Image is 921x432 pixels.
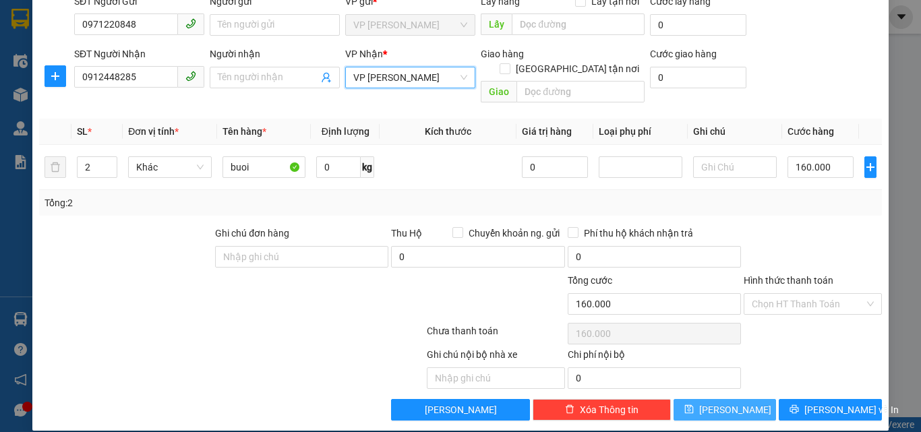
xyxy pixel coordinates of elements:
span: Tổng cước [568,275,612,286]
input: Ghi Chú [693,156,777,178]
span: Cước hàng [788,126,834,137]
span: Phí thu hộ khách nhận trả [578,226,699,241]
span: user-add [321,72,332,83]
input: VD: Bàn, Ghế [222,156,306,178]
span: [PERSON_NAME] và In [804,402,899,417]
div: Tổng: 2 [44,195,357,210]
span: Lấy [481,13,512,35]
span: VP Nhận [345,49,383,59]
button: plus [864,156,877,178]
th: Loại phụ phí [593,119,688,145]
span: Khác [136,157,204,177]
span: [PERSON_NAME] [425,402,497,417]
div: Ghi chú nội bộ nhà xe [427,347,565,367]
button: plus [44,65,66,87]
button: save[PERSON_NAME] [674,399,777,421]
input: Ghi chú đơn hàng [215,246,388,268]
input: 0 [522,156,588,178]
input: Nhập ghi chú [427,367,565,389]
span: phone [185,18,196,29]
span: Xóa Thông tin [580,402,638,417]
span: VP Ngọc Hồi [353,67,467,88]
input: Dọc đường [512,13,645,35]
span: Giao [481,81,516,102]
span: phone [185,71,196,82]
span: Chuyển khoản ng. gửi [463,226,565,241]
button: deleteXóa Thông tin [533,399,671,421]
label: Cước giao hàng [650,49,717,59]
span: save [684,404,694,415]
span: SL [77,126,88,137]
span: Tên hàng [222,126,266,137]
span: plus [865,162,876,173]
span: Định lượng [322,126,369,137]
label: Hình thức thanh toán [744,275,833,286]
input: Dọc đường [516,81,645,102]
span: Giá trị hàng [522,126,572,137]
span: Đơn vị tính [128,126,179,137]
button: delete [44,156,66,178]
span: Thu Hộ [391,228,422,239]
input: Cước lấy hàng [650,14,746,36]
th: Ghi chú [688,119,782,145]
span: printer [790,404,799,415]
span: VP Hà Tĩnh [353,15,467,35]
span: plus [45,71,65,82]
div: Chưa thanh toán [425,323,566,347]
div: Người nhận [210,47,340,61]
span: Giao hàng [481,49,524,59]
span: [PERSON_NAME] [699,402,771,417]
label: Ghi chú đơn hàng [215,228,289,239]
button: printer[PERSON_NAME] và In [779,399,882,421]
span: [GEOGRAPHIC_DATA] tận nơi [510,61,645,76]
button: [PERSON_NAME] [391,399,529,421]
span: kg [361,156,374,178]
input: Cước giao hàng [650,67,746,88]
span: Kích thước [425,126,471,137]
span: delete [565,404,574,415]
div: Chi phí nội bộ [568,347,741,367]
div: SĐT Người Nhận [74,47,204,61]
